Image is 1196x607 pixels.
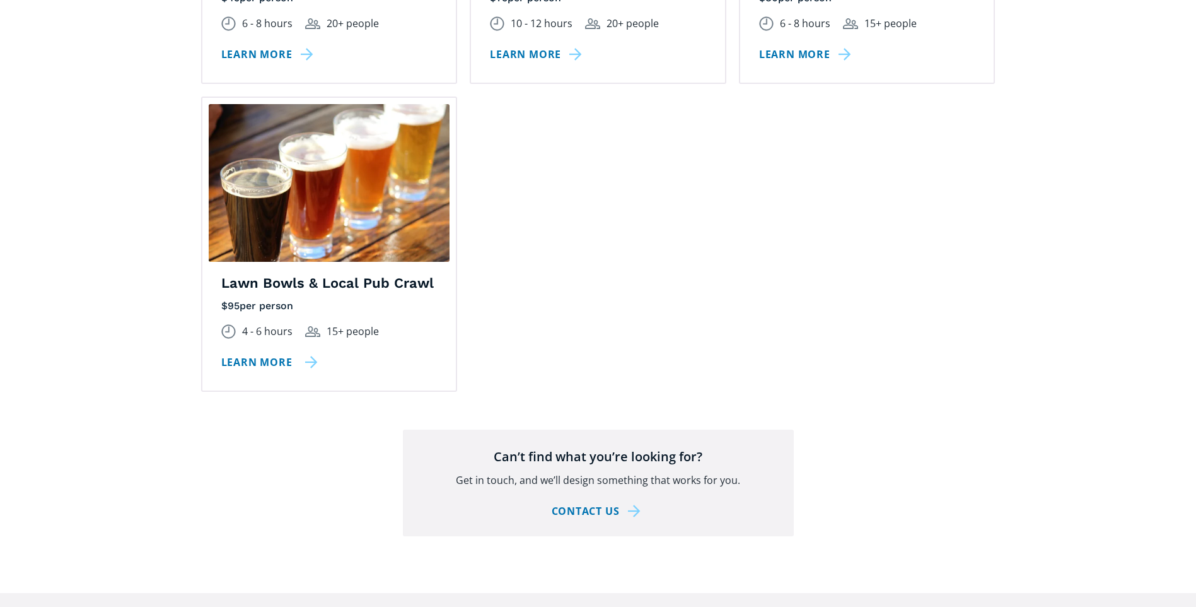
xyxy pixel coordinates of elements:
div: 95 [228,299,240,313]
div: 6 - 8 hours [780,15,830,33]
a: Learn more [221,45,318,64]
a: Contact us [552,502,645,521]
img: Duration [221,324,236,339]
img: Group size [843,18,858,29]
div: $ [221,299,228,313]
div: 15+ people [864,15,917,33]
div: 15+ people [327,322,379,341]
a: Learn more [221,353,318,372]
h4: Can’t find what you’re looking for? [436,449,760,465]
div: 20+ people [607,15,659,33]
img: Duration [490,16,504,31]
p: Get in touch, and we’ll design something that works for you. [436,471,760,490]
img: Group size [585,18,600,29]
img: Group size [305,326,320,337]
div: 6 - 8 hours [242,15,293,33]
h4: Lawn Bowls & Local Pub Crawl [221,274,438,293]
div: 10 - 12 hours [511,15,572,33]
div: 4 - 6 hours [242,322,293,341]
img: Duration [759,16,774,31]
img: A row of craft beers in small glasses lined up on a wooden table [209,104,450,262]
a: Learn more [759,45,856,64]
div: 20+ people [327,15,379,33]
div: per person [240,299,293,313]
img: Duration [221,16,236,31]
img: Group size [305,18,320,29]
a: Learn more [490,45,586,64]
